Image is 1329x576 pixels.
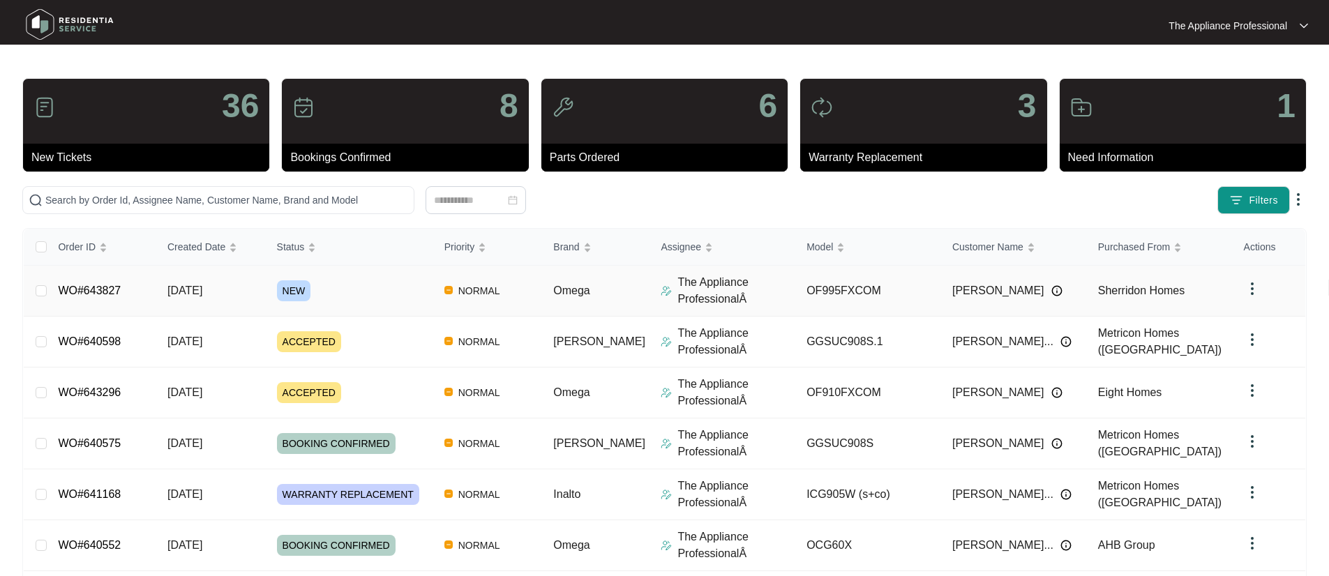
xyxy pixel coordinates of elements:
[453,537,506,554] span: NORMAL
[1070,96,1093,119] img: icon
[1290,191,1307,208] img: dropdown arrow
[542,229,650,266] th: Brand
[1098,429,1222,457] span: Metricon Homes ([GEOGRAPHIC_DATA])
[444,490,453,498] img: Vercel Logo
[453,282,506,299] span: NORMAL
[553,239,579,255] span: Brand
[290,149,528,166] p: Bookings Confirmed
[1229,193,1243,207] img: filter icon
[1060,489,1072,500] img: Info icon
[156,229,266,266] th: Created Date
[1217,186,1290,214] button: filter iconFilters
[444,439,453,447] img: Vercel Logo
[553,386,590,398] span: Omega
[1051,285,1063,296] img: Info icon
[58,437,121,449] a: WO#640575
[952,282,1044,299] span: [PERSON_NAME]
[1098,386,1162,398] span: Eight Homes
[952,333,1053,350] span: [PERSON_NAME]...
[811,96,833,119] img: icon
[758,89,777,123] p: 6
[167,239,225,255] span: Created Date
[167,335,202,347] span: [DATE]
[661,438,672,449] img: Assigner Icon
[167,539,202,551] span: [DATE]
[952,435,1044,452] span: [PERSON_NAME]
[453,333,506,350] span: NORMAL
[553,437,645,449] span: [PERSON_NAME]
[277,484,419,505] span: WARRANTY REPLACEMENT
[1098,480,1222,508] span: Metricon Homes ([GEOGRAPHIC_DATA])
[167,386,202,398] span: [DATE]
[453,486,506,503] span: NORMAL
[1244,433,1261,450] img: dropdown arrow
[500,89,518,123] p: 8
[1233,229,1305,266] th: Actions
[58,285,121,296] a: WO#643827
[453,435,506,452] span: NORMAL
[1098,327,1222,356] span: Metricon Homes ([GEOGRAPHIC_DATA])
[1277,89,1296,123] p: 1
[292,96,315,119] img: icon
[806,239,833,255] span: Model
[444,540,453,549] img: Vercel Logo
[1098,285,1185,296] span: Sherridon Homes
[1244,382,1261,399] img: dropdown arrow
[795,469,941,520] td: ICG905W (s+co)
[1244,484,1261,501] img: dropdown arrow
[661,540,672,551] img: Assigner Icon
[277,239,305,255] span: Status
[277,331,341,352] span: ACCEPTED
[45,192,408,208] input: Search by Order Id, Assignee Name, Customer Name, Brand and Model
[661,387,672,398] img: Assigner Icon
[444,388,453,396] img: Vercel Logo
[952,486,1053,503] span: [PERSON_NAME]...
[650,229,795,266] th: Assignee
[47,229,156,266] th: Order ID
[222,89,259,123] p: 36
[277,280,311,301] span: NEW
[1244,280,1261,297] img: dropdown arrow
[795,418,941,469] td: GGSUC908S
[1051,387,1063,398] img: Info icon
[21,3,119,45] img: residentia service logo
[795,317,941,367] td: GGSUC908S.1
[277,535,396,556] span: BOOKING CONFIRMED
[809,149,1046,166] p: Warranty Replacement
[167,437,202,449] span: [DATE]
[795,520,941,571] td: OCG60X
[1244,535,1261,552] img: dropdown arrow
[1244,331,1261,348] img: dropdown arrow
[433,229,543,266] th: Priority
[795,367,941,418] td: OF910FXCOM
[1249,193,1278,208] span: Filters
[795,229,941,266] th: Model
[1051,438,1063,449] img: Info icon
[1098,539,1155,551] span: AHB Group
[1087,229,1233,266] th: Purchased From
[277,433,396,454] span: BOOKING CONFIRMED
[952,537,1053,554] span: [PERSON_NAME]...
[677,529,795,562] p: The Appliance ProfessionalÂ
[1300,22,1308,29] img: dropdown arrow
[661,285,672,296] img: Assigner Icon
[444,337,453,345] img: Vercel Logo
[444,286,453,294] img: Vercel Logo
[795,266,941,317] td: OF995FXCOM
[453,384,506,401] span: NORMAL
[1060,336,1072,347] img: Info icon
[661,239,701,255] span: Assignee
[58,539,121,551] a: WO#640552
[277,382,341,403] span: ACCEPTED
[553,285,590,296] span: Omega
[29,193,43,207] img: search-icon
[553,488,580,500] span: Inalto
[952,384,1044,401] span: [PERSON_NAME]
[550,149,788,166] p: Parts Ordered
[677,478,795,511] p: The Appliance ProfessionalÂ
[553,539,590,551] span: Omega
[1060,540,1072,551] img: Info icon
[677,376,795,409] p: The Appliance ProfessionalÂ
[33,96,56,119] img: icon
[167,488,202,500] span: [DATE]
